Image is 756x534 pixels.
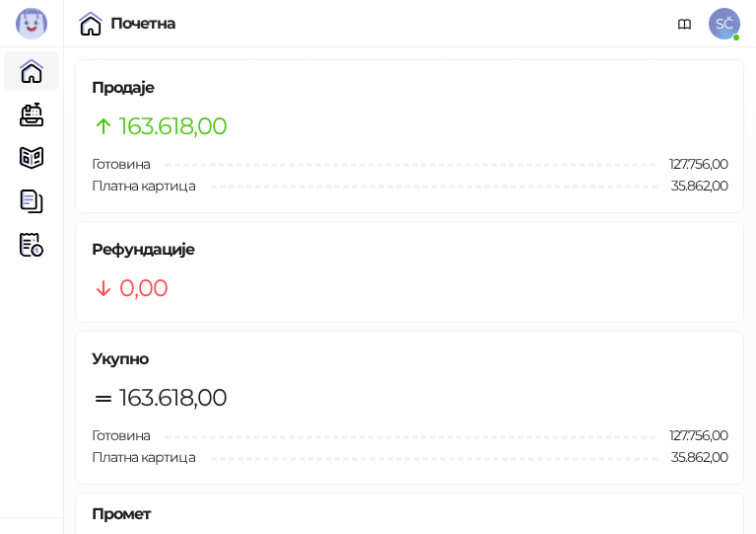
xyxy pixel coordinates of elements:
div: Промет [92,494,727,534]
span: 127.756,00 [655,153,727,175]
span: SČ [709,8,740,39]
a: Документација [669,8,701,39]
h5: Укупно [92,347,727,371]
div: Почетна [110,16,175,32]
span: 127.756,00 [655,424,727,446]
h5: Рефундације [92,238,727,262]
span: 35.862,00 [657,446,727,468]
h5: Продаје [92,76,727,100]
img: Logo [16,8,47,39]
span: Платна картица [92,448,195,466]
span: Готовина [92,426,150,444]
span: 0,00 [119,269,168,307]
span: Платна картица [92,177,195,194]
span: Готовина [92,155,150,173]
span: 35.862,00 [657,175,727,196]
span: 163.618,00 [119,379,227,417]
span: 163.618,00 [119,108,227,145]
